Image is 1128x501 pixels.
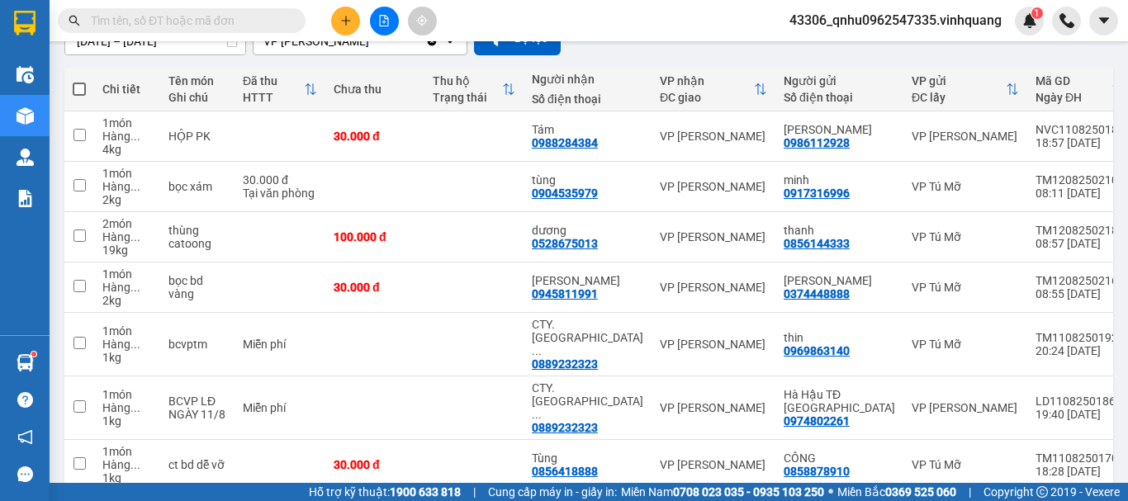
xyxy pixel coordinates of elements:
[1034,7,1040,19] span: 1
[532,187,598,200] div: 0904535979
[784,237,850,250] div: 0856144333
[309,483,461,501] span: Hỗ trợ kỹ thuật:
[102,401,152,414] div: Hàng thông thường
[532,408,542,421] span: ...
[784,451,895,465] div: CÔNG
[784,331,895,344] div: thin
[532,287,598,300] div: 0945811991
[912,91,1006,104] div: ĐC lấy
[532,381,643,421] div: CTY. VĨNH QUANG
[340,15,352,26] span: plus
[102,217,152,230] div: 2 món
[102,193,152,206] div: 2 kg
[102,281,152,294] div: Hàng thông thường
[1059,13,1074,28] img: phone-icon
[532,224,643,237] div: dương
[331,7,360,35] button: plus
[660,458,767,471] div: VP [PERSON_NAME]
[17,429,33,445] span: notification
[130,130,140,143] span: ...
[168,338,226,351] div: bcvptm
[660,401,767,414] div: VP [PERSON_NAME]
[102,458,152,471] div: Hàng thông thường
[168,74,226,87] div: Tên món
[102,230,152,243] div: Hàng thông thường
[673,485,824,499] strong: 0708 023 035 - 0935 103 250
[378,15,390,26] span: file-add
[903,68,1027,111] th: Toggle SortBy
[532,136,598,149] div: 0988284384
[130,180,140,193] span: ...
[334,83,416,96] div: Chưa thu
[828,489,833,495] span: ⚪️
[488,483,617,501] span: Cung cấp máy in - giấy in:
[532,123,643,136] div: Tám
[168,91,226,104] div: Ghi chú
[102,338,152,351] div: Hàng thông thường
[532,237,598,250] div: 0528675013
[660,130,767,143] div: VP [PERSON_NAME]
[17,107,34,125] img: warehouse-icon
[168,274,226,300] div: bọc bd vàng
[243,74,304,87] div: Đã thu
[784,136,850,149] div: 0986112928
[390,485,461,499] strong: 1900 633 818
[532,73,643,86] div: Người nhận
[168,180,226,193] div: bọc xám
[1036,486,1048,498] span: copyright
[1036,331,1125,344] div: TM1108250192
[433,74,502,87] div: Thu hộ
[14,11,36,35] img: logo-vxr
[1036,274,1125,287] div: TM1208250216
[1036,465,1125,478] div: 18:28 [DATE]
[532,421,598,434] div: 0889232323
[102,294,152,307] div: 2 kg
[130,281,140,294] span: ...
[17,149,34,166] img: warehouse-icon
[660,91,754,104] div: ĐC giao
[130,401,140,414] span: ...
[784,344,850,357] div: 0969863140
[912,338,1019,351] div: VP Tú Mỡ
[784,414,850,428] div: 0974802261
[837,483,956,501] span: Miền Bắc
[1036,136,1125,149] div: 18:57 [DATE]
[660,338,767,351] div: VP [PERSON_NAME]
[1036,287,1125,300] div: 08:55 [DATE]
[1036,74,1111,87] div: Mã GD
[102,243,152,257] div: 19 kg
[784,465,850,478] div: 0858878910
[776,10,1015,31] span: 43306_qnhu0962547335.vinhquang
[1036,224,1125,237] div: TM1208250218
[912,401,1019,414] div: VP [PERSON_NAME]
[1036,237,1125,250] div: 08:57 [DATE]
[408,7,437,35] button: aim
[334,230,416,243] div: 100.000 đ
[102,324,152,338] div: 1 món
[17,466,33,482] span: message
[102,143,152,156] div: 4 kg
[243,338,317,351] div: Miễn phí
[1036,344,1125,357] div: 20:24 [DATE]
[885,485,956,499] strong: 0369 525 060
[334,281,416,294] div: 30.000 đ
[130,338,140,351] span: ...
[243,173,317,187] div: 30.000 đ
[784,287,850,300] div: 0374448888
[334,130,416,143] div: 30.000 đ
[168,458,226,471] div: ct bd dễ vỡ
[660,74,754,87] div: VP nhận
[532,173,643,187] div: tùng
[168,224,226,250] div: thùng catoong
[532,318,643,357] div: CTY. VĨNH QUANG
[912,74,1006,87] div: VP gửi
[102,388,152,401] div: 1 món
[784,74,895,87] div: Người gửi
[416,15,428,26] span: aim
[532,274,643,287] div: hà minh
[532,465,598,478] div: 0856418888
[102,471,152,484] div: 1 kg
[1036,187,1125,200] div: 08:11 [DATE]
[243,91,304,104] div: HTTT
[621,483,824,501] span: Miền Nam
